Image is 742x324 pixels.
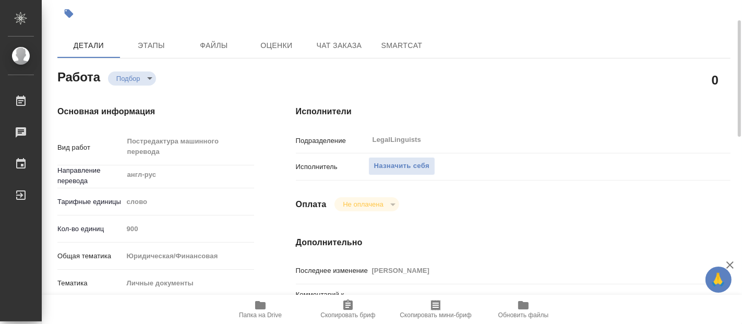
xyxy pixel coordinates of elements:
[123,274,254,292] div: Личные документы
[368,263,695,278] input: Пустое поле
[374,160,429,172] span: Назначить себя
[57,224,123,234] p: Кол-во единиц
[57,165,123,186] p: Направление перевода
[252,39,302,52] span: Оценки
[123,221,254,236] input: Пустое поле
[705,267,732,293] button: 🙏
[57,251,123,261] p: Общая тематика
[296,236,731,249] h4: Дополнительно
[304,295,392,324] button: Скопировать бриф
[400,311,471,319] span: Скопировать мини-бриф
[108,71,156,86] div: Подбор
[239,311,282,319] span: Папка на Drive
[480,295,567,324] button: Обновить файлы
[57,197,123,207] p: Тарифные единицы
[123,193,254,211] div: слово
[377,39,427,52] span: SmartCat
[57,142,123,153] p: Вид работ
[296,266,368,276] p: Последнее изменение
[498,311,549,319] span: Обновить файлы
[710,269,727,291] span: 🙏
[392,295,480,324] button: Скопировать мини-бриф
[296,290,368,310] p: Комментарий к работе
[113,74,143,83] button: Подбор
[368,157,435,175] button: Назначить себя
[296,105,731,118] h4: Исполнители
[189,39,239,52] span: Файлы
[296,198,327,211] h4: Оплата
[64,39,114,52] span: Детали
[57,67,100,86] h2: Работа
[57,2,80,25] button: Добавить тэг
[314,39,364,52] span: Чат заказа
[217,295,304,324] button: Папка на Drive
[123,247,254,265] div: Юридическая/Финансовая
[57,105,254,118] h4: Основная информация
[296,162,368,172] p: Исполнитель
[57,278,123,289] p: Тематика
[296,136,368,146] p: Подразделение
[340,200,386,209] button: Не оплачена
[712,71,719,89] h2: 0
[368,290,695,308] textarea: в дипломах последние 2 страницы переводить не нужно
[334,197,399,211] div: Подбор
[320,311,375,319] span: Скопировать бриф
[126,39,176,52] span: Этапы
